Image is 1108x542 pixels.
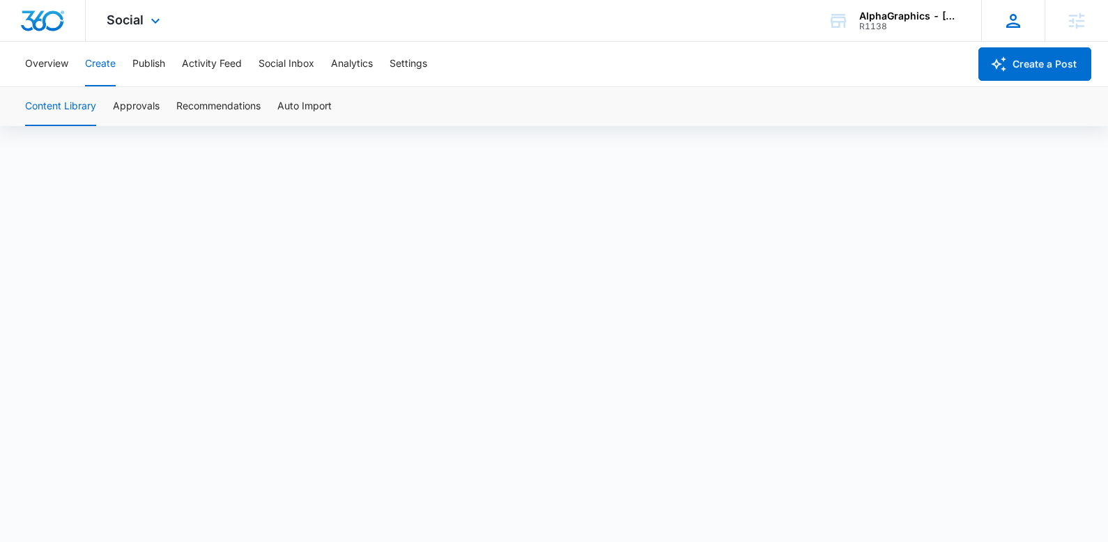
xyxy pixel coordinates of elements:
button: Activity Feed [182,42,242,86]
div: account name [859,10,961,22]
button: Auto Import [277,87,332,126]
div: account id [859,22,961,31]
button: Approvals [113,87,160,126]
button: Analytics [331,42,373,86]
button: Overview [25,42,68,86]
button: Publish [132,42,165,86]
button: Settings [390,42,427,86]
button: Create a Post [978,47,1091,81]
button: Create [85,42,116,86]
button: Recommendations [176,87,261,126]
button: Content Library [25,87,96,126]
button: Social Inbox [259,42,314,86]
span: Social [107,13,144,27]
